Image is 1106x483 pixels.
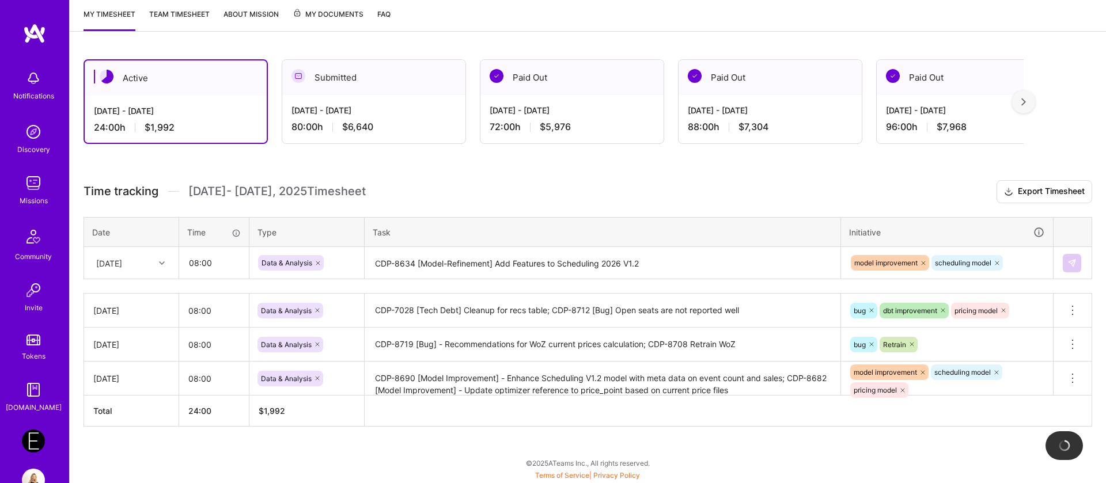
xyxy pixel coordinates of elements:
[366,363,839,394] textarea: CDP-8690 [Model Improvement] - Enhance Scheduling V1.2 model with meta data on event count and sa...
[22,120,45,143] img: discovery
[365,217,841,247] th: Task
[149,8,210,31] a: Team timesheet
[20,223,47,250] img: Community
[935,258,991,267] span: scheduling model
[1067,258,1077,268] img: Submit
[282,60,465,95] div: Submitted
[377,8,391,31] a: FAQ
[22,172,45,195] img: teamwork
[366,329,839,360] textarea: CDP-8719 [Bug] - Recommendations for WoZ current prices calculation; CDP-8708 Retrain WoZ
[22,279,45,302] img: Invite
[84,395,179,427] th: Total
[490,104,654,116] div: [DATE] - [DATE]
[886,104,1051,116] div: [DATE] - [DATE]
[17,143,50,155] div: Discovery
[84,184,158,199] span: Time tracking
[854,340,866,349] span: bug
[84,217,179,247] th: Date
[854,258,918,267] span: model improvement
[26,334,40,345] img: tokens
[96,257,122,269] div: [DATE]
[490,69,503,83] img: Paid Out
[93,372,169,385] div: [DATE]
[94,121,257,134] div: 24:00 h
[937,121,967,133] span: $7,968
[249,217,365,247] th: Type
[535,471,589,480] a: Terms of Service
[25,302,43,314] div: Invite
[23,23,46,44] img: logo
[84,8,135,31] a: My timesheet
[883,340,906,349] span: Retrain
[93,305,169,317] div: [DATE]
[1059,440,1070,451] img: loading
[69,448,1106,477] div: © 2025 ATeams Inc., All rights reserved.
[179,295,249,326] input: HH:MM
[593,471,640,480] a: Privacy Policy
[342,121,373,133] span: $6,640
[22,378,45,401] img: guide book
[490,121,654,133] div: 72:00 h
[886,69,900,83] img: Paid Out
[13,90,54,102] div: Notifications
[886,121,1051,133] div: 96:00 h
[22,67,45,90] img: bell
[955,306,998,315] span: pricing model
[688,104,853,116] div: [DATE] - [DATE]
[100,70,113,83] img: Active
[738,121,768,133] span: $7,304
[291,69,305,83] img: Submitted
[480,60,664,95] div: Paid Out
[877,60,1060,95] div: Paid Out
[85,60,267,96] div: Active
[187,226,241,238] div: Time
[262,258,312,267] span: Data & Analysis
[366,248,839,279] textarea: CDP-8634 [Model-Refinement] Add Features to Scheduling 2026 V1.2
[22,429,45,452] img: Endeavor: Data Team- 3338DES275
[934,368,991,376] span: scheduling model
[1063,254,1082,272] div: null
[179,363,249,394] input: HH:MM
[179,395,249,427] th: 24:00
[15,250,52,263] div: Community
[94,105,257,117] div: [DATE] - [DATE]
[854,306,866,315] span: bug
[679,60,862,95] div: Paid Out
[688,121,853,133] div: 88:00 h
[159,260,165,266] i: icon Chevron
[540,121,571,133] span: $5,976
[366,295,839,326] textarea: CDP-7028 [Tech Debt] Cleanup for recs table; CDP-8712 [Bug] Open seats are not reported well
[224,8,279,31] a: About Mission
[291,104,456,116] div: [DATE] - [DATE]
[20,195,48,207] div: Missions
[849,226,1045,239] div: Initiative
[93,339,169,351] div: [DATE]
[188,184,366,199] span: [DATE] - [DATE] , 2025 Timesheet
[261,306,312,315] span: Data & Analysis
[854,368,917,376] span: model improvement
[261,340,312,349] span: Data & Analysis
[19,429,48,452] a: Endeavor: Data Team- 3338DES275
[1004,186,1013,198] i: icon Download
[293,8,363,21] span: My Documents
[291,121,456,133] div: 80:00 h
[6,401,62,413] div: [DOMAIN_NAME]
[688,69,702,83] img: Paid Out
[22,350,46,362] div: Tokens
[854,386,897,394] span: pricing model
[1021,98,1026,106] img: right
[145,121,175,134] span: $1,992
[180,248,248,278] input: HH:MM
[293,8,363,31] a: My Documents
[259,406,285,416] span: $ 1,992
[997,180,1092,203] button: Export Timesheet
[535,471,640,480] span: |
[883,306,937,315] span: dbt improvement
[261,374,312,383] span: Data & Analysis
[179,329,249,360] input: HH:MM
